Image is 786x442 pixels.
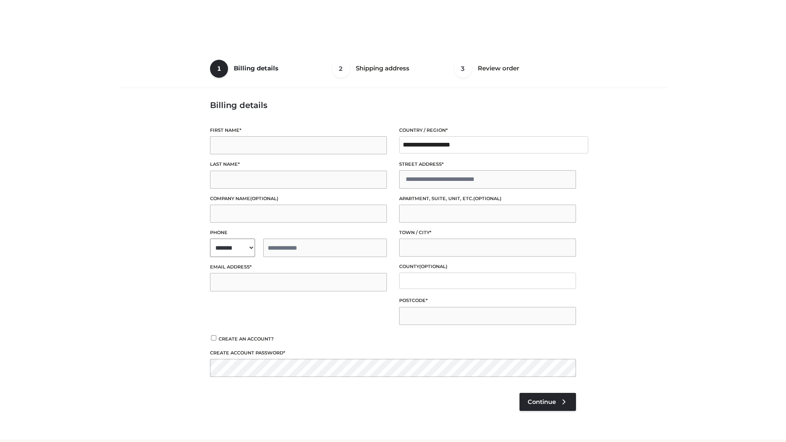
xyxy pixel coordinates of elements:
label: County [399,263,576,271]
label: Last name [210,160,387,168]
input: Create an account? [210,335,217,341]
label: Street address [399,160,576,168]
label: Country / Region [399,126,576,134]
label: First name [210,126,387,134]
span: Review order [478,64,519,72]
span: 2 [332,60,350,78]
a: Continue [519,393,576,411]
span: Continue [528,398,556,406]
label: Phone [210,229,387,237]
span: Create an account? [219,336,274,342]
span: 3 [454,60,472,78]
span: 1 [210,60,228,78]
label: Apartment, suite, unit, etc. [399,195,576,203]
label: Company name [210,195,387,203]
span: (optional) [419,264,447,269]
span: (optional) [473,196,501,201]
h3: Billing details [210,100,576,110]
span: (optional) [250,196,278,201]
label: Email address [210,263,387,271]
span: Shipping address [356,64,409,72]
label: Town / City [399,229,576,237]
span: Billing details [234,64,278,72]
label: Postcode [399,297,576,304]
label: Create account password [210,349,576,357]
